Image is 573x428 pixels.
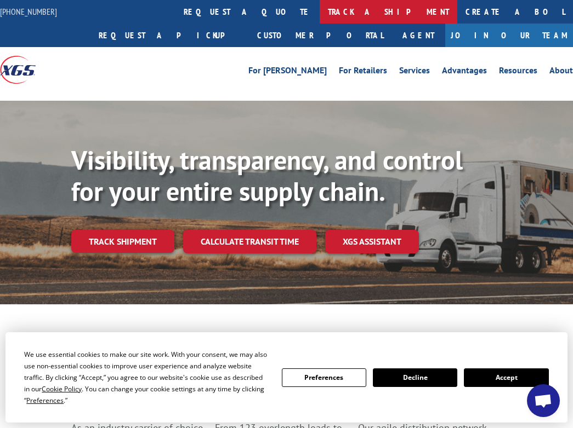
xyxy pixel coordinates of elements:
a: Agent [392,24,445,47]
button: Preferences [282,368,366,387]
a: For Retailers [339,66,387,78]
a: Request a pickup [90,24,249,47]
span: Cookie Policy [42,384,82,394]
a: Join Our Team [445,24,573,47]
a: Resources [499,66,537,78]
button: Decline [373,368,457,387]
span: Preferences [26,396,64,405]
a: Services [399,66,430,78]
a: Calculate transit time [183,230,316,253]
a: XGS ASSISTANT [325,230,419,253]
a: Customer Portal [249,24,392,47]
button: Accept [464,368,548,387]
a: Open chat [527,384,560,417]
div: We use essential cookies to make our site work. With your consent, we may also use non-essential ... [24,349,268,406]
a: For [PERSON_NAME] [248,66,327,78]
b: Visibility, transparency, and control for your entire supply chain. [71,143,463,209]
a: Track shipment [71,230,174,253]
a: Advantages [442,66,487,78]
a: About [549,66,573,78]
div: Cookie Consent Prompt [5,332,568,423]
